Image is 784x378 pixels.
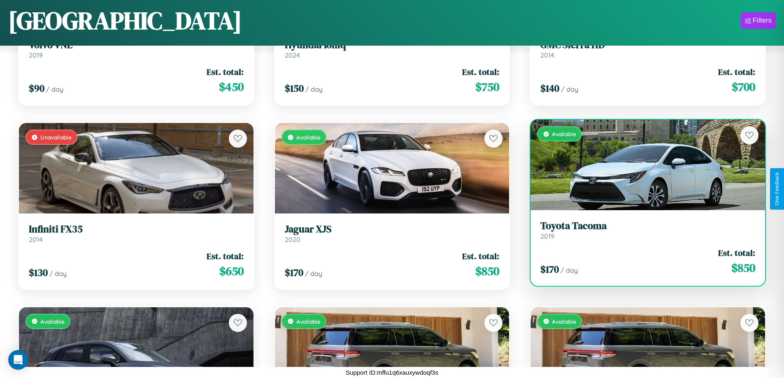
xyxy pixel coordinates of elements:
span: 2020 [285,235,300,243]
span: Unavailable [40,134,72,141]
span: Est. total: [718,66,755,78]
div: Give Feedback [774,172,780,206]
h1: [GEOGRAPHIC_DATA] [8,4,242,37]
span: $ 130 [29,266,48,279]
span: 2024 [285,51,300,59]
span: / day [561,85,578,93]
a: Hyundai Ioniq2024 [285,39,500,59]
h3: Toyota Tacoma [540,220,755,232]
a: Toyota Tacoma2019 [540,220,755,240]
span: Available [296,318,321,325]
span: $ 750 [475,79,499,95]
div: Open Intercom Messenger [8,350,28,370]
span: Est. total: [207,66,244,78]
a: Infiniti FX352014 [29,223,244,243]
span: Available [296,134,321,141]
span: $ 700 [732,79,755,95]
span: / day [46,85,63,93]
span: / day [561,266,578,274]
span: $ 450 [219,79,244,95]
p: Support ID: mffu1q6xauxywdoqf3s [346,367,438,378]
span: Est. total: [462,66,499,78]
span: 2014 [29,235,43,243]
span: Available [552,130,576,137]
span: / day [305,85,323,93]
a: GMC Sierra HD2014 [540,39,755,59]
span: Est. total: [718,247,755,259]
span: / day [49,269,67,278]
span: 2019 [29,51,43,59]
span: $ 140 [540,81,559,95]
span: Available [40,318,65,325]
button: Filters [741,12,776,29]
span: Est. total: [462,250,499,262]
div: Filters [753,16,772,25]
span: $ 90 [29,81,44,95]
span: / day [305,269,322,278]
span: $ 650 [219,263,244,279]
span: $ 850 [731,260,755,276]
a: Volvo VNL2019 [29,39,244,59]
span: $ 170 [540,262,559,276]
a: Jaguar XJS2020 [285,223,500,243]
span: Available [552,318,576,325]
span: 2014 [540,51,554,59]
span: 2019 [540,232,554,240]
span: $ 150 [285,81,304,95]
h3: Jaguar XJS [285,223,500,235]
span: Est. total: [207,250,244,262]
span: $ 170 [285,266,303,279]
h3: Infiniti FX35 [29,223,244,235]
span: $ 850 [475,263,499,279]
